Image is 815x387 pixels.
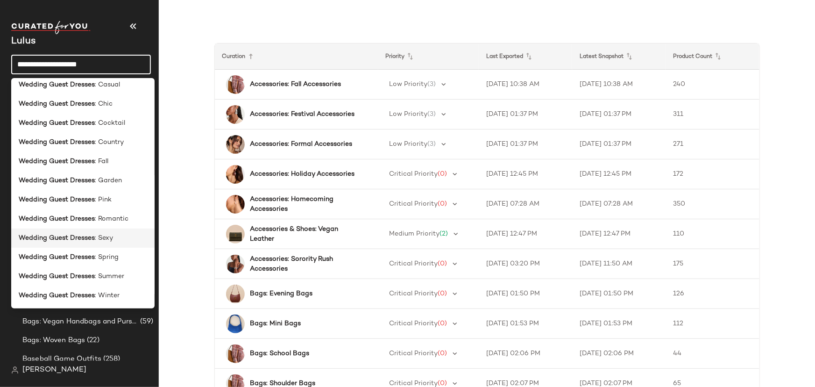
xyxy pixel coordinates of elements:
[390,81,428,88] span: Low Priority
[22,365,86,376] span: [PERSON_NAME]
[438,350,447,357] span: (0)
[85,335,99,346] span: (22)
[101,354,120,365] span: (258)
[438,380,447,387] span: (0)
[19,291,95,301] b: Wedding Guest Dresses
[95,157,108,166] span: : Fall
[479,159,572,189] td: [DATE] 12:45 PM
[19,252,95,262] b: Wedding Guest Dresses
[390,320,438,327] span: Critical Priority
[666,43,759,70] th: Product Count
[19,195,95,205] b: Wedding Guest Dresses
[250,109,355,119] b: Accessories: Festival Accessories
[479,249,572,279] td: [DATE] 03:20 PM
[390,171,438,178] span: Critical Priority
[226,255,245,273] img: 2720251_01_OM_2025-08-18.jpg
[479,43,572,70] th: Last Exported
[572,309,666,339] td: [DATE] 01:53 PM
[390,230,440,237] span: Medium Priority
[226,105,245,124] img: 2720031_01_OM_2025-08-05.jpg
[22,335,85,346] span: Bags: Woven Bags
[95,118,125,128] span: : Cocktail
[250,289,313,299] b: Bags: Evening Bags
[95,137,124,147] span: : Country
[390,290,438,297] span: Critical Priority
[95,272,124,281] span: : Summer
[378,43,479,70] th: Priority
[250,224,361,244] b: Accessories & Shoes: Vegan Leather
[390,141,428,148] span: Low Priority
[572,249,666,279] td: [DATE] 11:50 AM
[95,233,113,243] span: : Sexy
[226,165,245,184] img: 2753851_01_OM_2025-09-15.jpg
[572,279,666,309] td: [DATE] 01:50 PM
[479,189,572,219] td: [DATE] 07:28 AM
[19,99,95,109] b: Wedding Guest Dresses
[428,81,436,88] span: (3)
[479,339,572,369] td: [DATE] 02:06 PM
[19,118,95,128] b: Wedding Guest Dresses
[438,201,447,208] span: (0)
[226,135,245,154] img: 2735831_03_OM_2025-07-21.jpg
[479,279,572,309] td: [DATE] 01:50 PM
[572,159,666,189] td: [DATE] 12:45 PM
[19,137,95,147] b: Wedding Guest Dresses
[666,249,759,279] td: 175
[572,219,666,249] td: [DATE] 12:47 PM
[438,171,447,178] span: (0)
[250,319,301,329] b: Bags: Mini Bags
[438,290,447,297] span: (0)
[666,219,759,249] td: 110
[19,272,95,281] b: Wedding Guest Dresses
[226,285,245,303] img: 2756711_02_front_2025-09-12.jpg
[666,129,759,159] td: 271
[95,291,120,301] span: : Winter
[95,214,128,224] span: : Romantic
[666,159,759,189] td: 172
[22,354,101,365] span: Baseball Game Outfits
[250,349,310,358] b: Bags: School Bags
[95,252,119,262] span: : Spring
[666,279,759,309] td: 126
[390,201,438,208] span: Critical Priority
[479,129,572,159] td: [DATE] 01:37 PM
[572,129,666,159] td: [DATE] 01:37 PM
[95,195,112,205] span: : Pink
[19,176,95,186] b: Wedding Guest Dresses
[390,380,438,387] span: Critical Priority
[572,339,666,369] td: [DATE] 02:06 PM
[479,219,572,249] td: [DATE] 12:47 PM
[250,194,361,214] b: Accessories: Homecoming Accessories
[390,260,438,267] span: Critical Priority
[479,100,572,129] td: [DATE] 01:37 PM
[572,70,666,100] td: [DATE] 10:38 AM
[440,230,448,237] span: (2)
[479,309,572,339] td: [DATE] 01:53 PM
[22,316,138,327] span: Bags: Vegan Handbags and Purses
[11,36,35,46] span: Current Company Name
[428,111,436,118] span: (3)
[226,225,245,244] img: 2682611_02_front_2025-09-19.jpg
[666,189,759,219] td: 350
[138,316,153,327] span: (59)
[666,309,759,339] td: 112
[250,79,341,89] b: Accessories: Fall Accessories
[19,80,95,90] b: Wedding Guest Dresses
[95,99,113,109] span: : Chic
[226,344,245,363] img: 2698451_01_OM_2025-08-06.jpg
[390,111,428,118] span: Low Priority
[666,100,759,129] td: 311
[226,195,245,214] img: 2754491_01_OM_2025-09-19.jpg
[226,315,245,333] img: 2638911_02_front_2025-08-27.jpg
[438,260,447,267] span: (0)
[226,75,245,94] img: 2698451_01_OM_2025-08-06.jpg
[95,176,122,186] span: : Garden
[479,70,572,100] td: [DATE] 10:38 AM
[572,43,666,70] th: Latest Snapshot
[666,339,759,369] td: 44
[250,139,353,149] b: Accessories: Formal Accessories
[95,80,120,90] span: : Casual
[428,141,436,148] span: (3)
[572,189,666,219] td: [DATE] 07:28 AM
[215,43,378,70] th: Curation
